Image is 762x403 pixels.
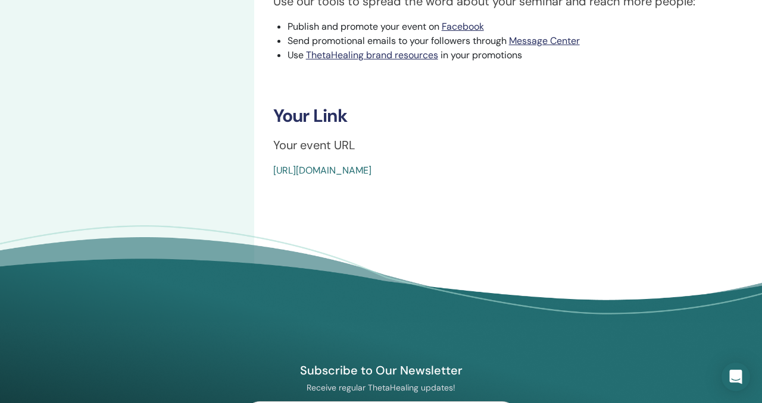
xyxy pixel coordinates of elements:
[273,164,371,177] a: [URL][DOMAIN_NAME]
[288,20,743,34] li: Publish and promote your event on
[288,34,743,48] li: Send promotional emails to your followers through
[722,363,750,391] div: Open Intercom Messenger
[509,34,580,47] a: Message Center
[273,136,743,154] p: Your event URL
[243,382,519,393] p: Receive regular ThetaHealing updates!
[273,105,743,127] h3: Your Link
[442,20,484,33] a: Facebook
[288,48,743,62] li: Use in your promotions
[306,49,438,61] a: ThetaHealing brand resources
[243,363,519,378] h4: Subscribe to Our Newsletter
